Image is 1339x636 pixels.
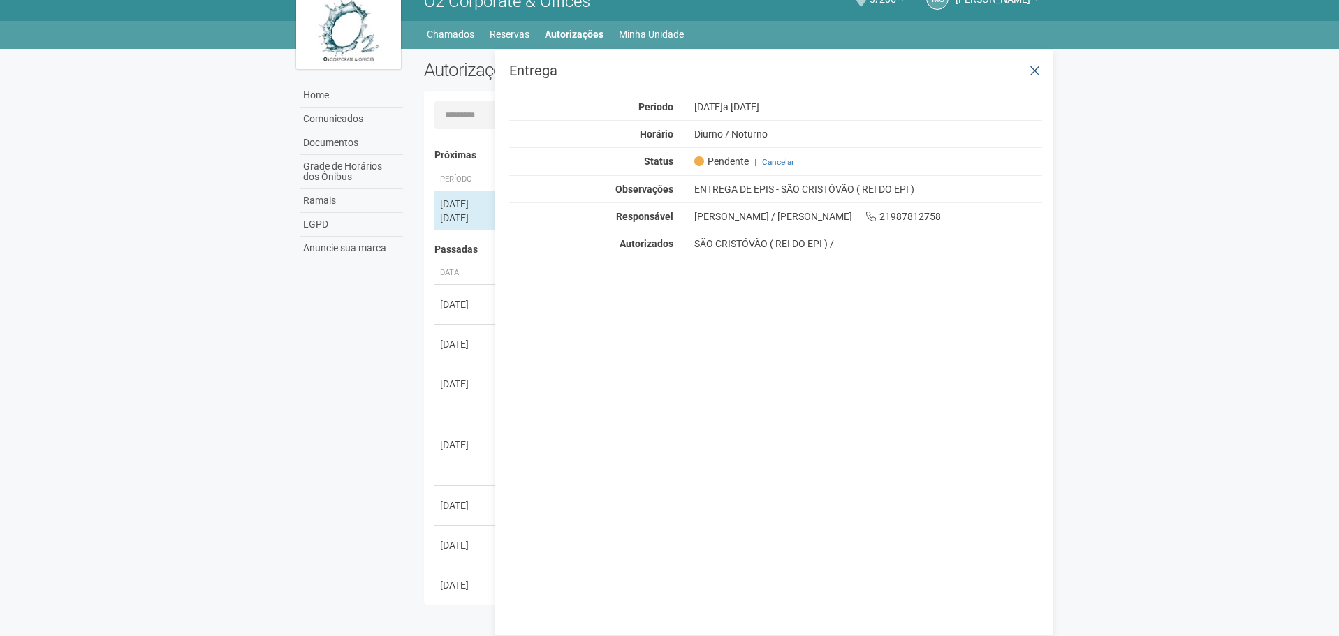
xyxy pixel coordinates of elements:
[754,157,756,167] span: |
[644,156,673,167] strong: Status
[684,128,1053,140] div: Diurno / Noturno
[440,438,492,452] div: [DATE]
[300,155,403,189] a: Grade de Horários dos Ônibus
[620,238,673,249] strong: Autorizados
[440,538,492,552] div: [DATE]
[440,337,492,351] div: [DATE]
[638,101,673,112] strong: Período
[684,183,1053,195] div: ENTREGA DE EPIS - SÃO CRISTÓVÃO ( REI DO EPI )
[684,101,1053,113] div: [DATE]
[440,297,492,311] div: [DATE]
[434,244,1033,255] h4: Passadas
[615,184,673,195] strong: Observações
[434,168,497,191] th: Período
[509,64,1042,77] h3: Entrega
[616,211,673,222] strong: Responsável
[427,24,474,44] a: Chamados
[424,59,723,80] h2: Autorizações
[694,155,749,168] span: Pendente
[300,108,403,131] a: Comunicados
[434,262,497,285] th: Data
[545,24,603,44] a: Autorizações
[300,237,403,260] a: Anuncie sua marca
[300,131,403,155] a: Documentos
[619,24,684,44] a: Minha Unidade
[762,157,794,167] a: Cancelar
[440,197,492,211] div: [DATE]
[640,128,673,140] strong: Horário
[490,24,529,44] a: Reservas
[684,210,1053,223] div: [PERSON_NAME] / [PERSON_NAME] 21987812758
[723,101,759,112] span: a [DATE]
[300,84,403,108] a: Home
[694,237,1043,250] div: SÃO CRISTÓVÃO ( REI DO EPI ) /
[300,189,403,213] a: Ramais
[440,377,492,391] div: [DATE]
[440,578,492,592] div: [DATE]
[300,213,403,237] a: LGPD
[440,498,492,512] div: [DATE]
[440,211,492,225] div: [DATE]
[434,150,1033,161] h4: Próximas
